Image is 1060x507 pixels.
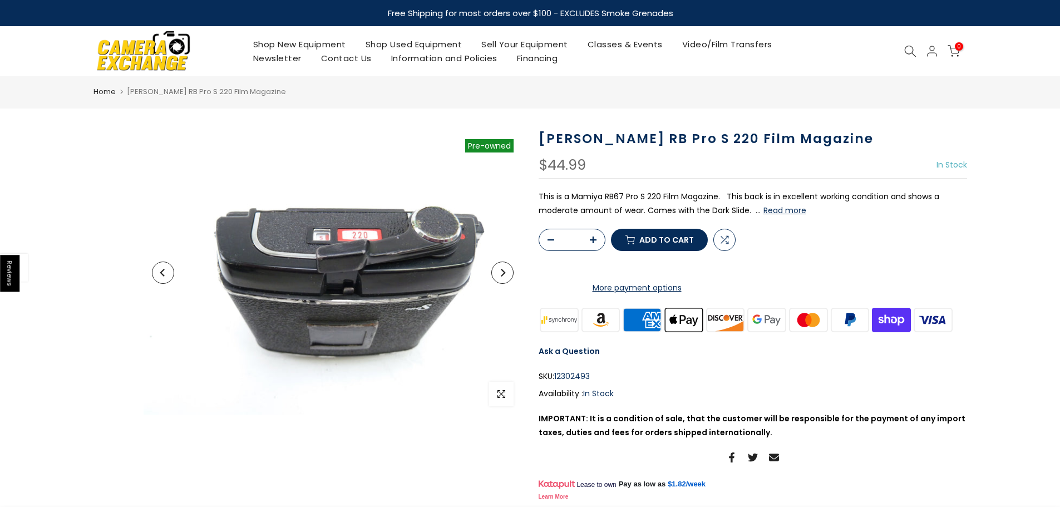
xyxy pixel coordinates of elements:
img: master [787,306,829,333]
a: More payment options [539,281,736,295]
div: $44.99 [539,158,586,173]
img: synchrony [539,306,580,333]
a: $1.82/week [668,479,706,489]
img: amazon payments [580,306,622,333]
span: Pay as low as [619,479,666,489]
img: paypal [829,306,871,333]
img: apple pay [663,306,704,333]
a: Financing [507,51,568,65]
a: Information and Policies [381,51,507,65]
div: SKU: [539,370,967,383]
img: visa [912,306,954,333]
div: Availability : [539,387,967,401]
span: In Stock [583,388,614,399]
a: Contact Us [311,51,381,65]
span: [PERSON_NAME] RB Pro S 220 Film Magazine [127,86,286,97]
a: Learn More [539,494,569,500]
span: In Stock [936,159,967,170]
img: google pay [746,306,788,333]
a: Sell Your Equipment [472,37,578,51]
button: Next [491,262,514,284]
a: Ask a Question [539,346,600,357]
img: Mamiya RB Pro S 220 Film Magazine Medium Format Equipment - Medium Format Film Backs Mamiya 12302493 [144,131,522,415]
span: 0 [955,42,963,51]
a: Classes & Events [578,37,672,51]
a: Shop Used Equipment [356,37,472,51]
h1: [PERSON_NAME] RB Pro S 220 Film Magazine [539,131,967,147]
a: Shop New Equipment [243,37,356,51]
a: Share on Twitter [748,451,758,464]
img: american express [622,306,663,333]
span: Add to cart [639,236,694,244]
button: Read more [763,205,806,215]
strong: Free Shipping for most orders over $100 - EXCLUDES Smoke Grenades [387,7,673,19]
strong: IMPORTANT: It is a condition of sale, that the customer will be responsible for the payment of an... [539,413,965,438]
button: Add to cart [611,229,708,251]
span: 12302493 [554,370,590,383]
a: Video/Film Transfers [672,37,782,51]
a: Share on Email [769,451,779,464]
span: Lease to own [576,480,616,489]
button: Previous [152,262,174,284]
img: shopify pay [871,306,913,333]
a: 0 [948,45,960,57]
p: This is a Mamiya RB67 Pro S 220 Film Magazine. This back is in excellent working condition and sh... [539,190,967,218]
a: Share on Facebook [727,451,737,464]
a: Home [93,86,116,97]
img: discover [704,306,746,333]
a: Newsletter [243,51,311,65]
